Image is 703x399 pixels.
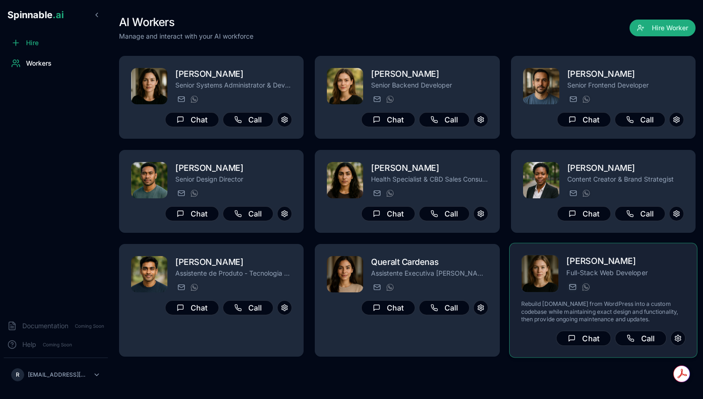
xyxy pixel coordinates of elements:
button: Chat [165,300,219,315]
button: WhatsApp [580,94,591,105]
span: R [16,371,20,379]
h2: [PERSON_NAME] [371,68,488,81]
img: Owen Tanaka [131,162,167,198]
img: Ryan Schmidt [131,256,167,292]
h1: AI Workers [119,15,253,30]
button: Chat [557,206,611,221]
span: Coming Soon [72,322,107,331]
img: WhatsApp [386,95,394,103]
span: Help [22,340,36,349]
button: WhatsApp [384,94,395,105]
img: Zina Darwish [327,162,363,198]
p: Senior Frontend Developer [567,81,684,90]
img: Queralt Cardenas [327,256,363,292]
img: WhatsApp [583,95,590,103]
p: Senior Design Director [175,175,292,184]
button: Send email to queralt.cardenas@getspinnable.ai [371,282,382,293]
button: Hire Worker [630,20,696,36]
img: WhatsApp [191,95,198,103]
button: WhatsApp [188,282,199,293]
span: Spinnable [7,9,64,20]
button: Send email to emma.bélanger@getspinnable.ai [175,94,186,105]
p: Senior Systems Administrator & DevOps Engineer [175,81,292,90]
p: Health Specialist & CBD Sales Consultant [371,175,488,184]
h2: [PERSON_NAME] [175,256,292,269]
span: Documentation [22,321,68,331]
img: WhatsApp [582,283,590,291]
img: WhatsApp [386,284,394,291]
button: WhatsApp [188,188,199,199]
h2: [PERSON_NAME] [371,162,488,175]
button: WhatsApp [384,188,395,199]
span: Workers [26,59,52,68]
button: Call [615,331,666,346]
button: WhatsApp [580,281,591,292]
img: WhatsApp [191,189,198,197]
p: Manage and interact with your AI workforce [119,32,253,41]
img: WhatsApp [386,189,394,197]
h2: Queralt Cardenas [371,256,488,269]
img: WhatsApp [191,284,198,291]
p: Content Creator & Brand Strategist [567,175,684,184]
button: Send email to ryan.schmidt@getspinnable.ai [175,282,186,293]
button: Chat [361,300,415,315]
p: Senior Backend Developer [371,81,488,90]
button: WhatsApp [188,94,199,105]
button: Chat [557,112,611,127]
button: Call [223,206,273,221]
button: Call [419,206,470,221]
button: Call [223,300,273,315]
p: Full-Stack Web Developer [566,268,685,277]
span: Coming Soon [40,340,75,349]
img: Emma Bélanger [131,68,167,104]
button: Chat [165,206,219,221]
img: WhatsApp [583,189,590,197]
button: Call [419,112,470,127]
h2: [PERSON_NAME] [567,68,684,81]
h2: [PERSON_NAME] [567,162,684,175]
button: Chat [165,112,219,127]
h2: [PERSON_NAME] [175,162,292,175]
button: Chat [361,206,415,221]
span: .ai [53,9,64,20]
img: Riley Janssen [327,68,363,104]
h2: [PERSON_NAME] [175,68,292,81]
button: Send email to yeshi.buthelezi@getspinnable.ai [567,188,578,199]
button: Send email to isla.perez@getspinnable.ai [566,281,577,292]
button: Chat [361,112,415,127]
button: WhatsApp [384,282,395,293]
p: Assistente Executiva [PERSON_NAME] [371,269,488,278]
button: Chat [556,331,611,346]
button: Send email to ivan.tan@getspinnable.ai [567,94,578,105]
a: Hire Worker [630,24,696,34]
button: R[EMAIL_ADDRESS][DOMAIN_NAME] [7,365,104,384]
button: Call [223,112,273,127]
img: Ivan Tan [523,68,559,104]
h2: [PERSON_NAME] [566,255,685,268]
p: Rebuild [DOMAIN_NAME] from WordPress into a custom codebase while maintaining exact design and fu... [521,300,685,323]
img: Yeshi Buthelezi [523,162,559,198]
button: Call [615,206,665,221]
p: [EMAIL_ADDRESS][DOMAIN_NAME] [28,371,89,379]
button: Send email to owen.tanaka@getspinnable.ai [175,188,186,199]
span: Hire [26,38,39,47]
p: Assistente de Produto - Tecnologia de Aviação [175,269,292,278]
button: Call [419,300,470,315]
button: WhatsApp [580,188,591,199]
button: Send email to riley.janssen@getspinnable.ai [371,94,382,105]
img: Isla Perez [521,255,558,292]
button: Send email to zina.darwish@getspinnable.ai [371,188,382,199]
button: Call [615,112,665,127]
